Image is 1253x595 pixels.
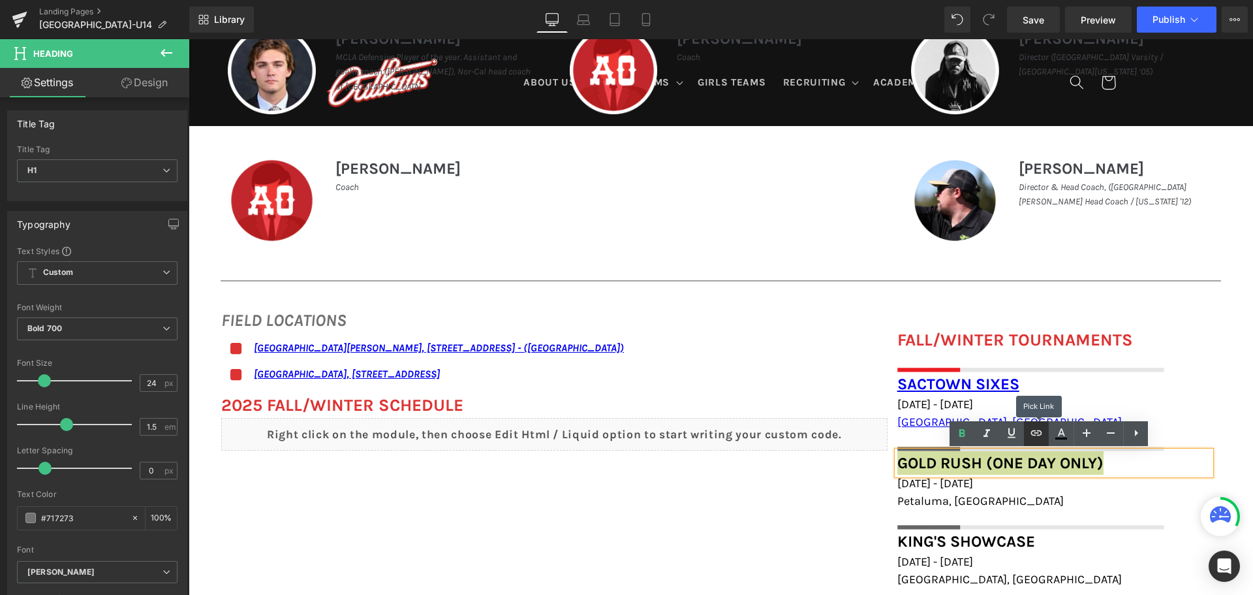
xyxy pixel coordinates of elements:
[17,402,178,411] div: Line Height
[1137,7,1216,33] button: Publish
[709,437,784,451] span: [DATE] - [DATE]
[164,379,176,387] span: px
[164,423,176,431] span: em
[1152,14,1185,25] span: Publish
[709,415,915,433] font: Gold Rush (one day only)
[39,20,152,30] span: [GEOGRAPHIC_DATA]-U14
[33,271,158,291] i: FIELD LOCATIONS
[1209,551,1240,582] div: Open Intercom Messenger
[1023,13,1044,27] span: Save
[147,118,342,141] h1: [PERSON_NAME]
[33,48,73,59] span: Heading
[17,545,178,555] div: Font
[709,515,784,530] span: [DATE] - [DATE]
[599,7,630,33] a: Tablet
[65,302,435,315] a: [GEOGRAPHIC_DATA][PERSON_NAME], [STREET_ADDRESS] - ([GEOGRAPHIC_DATA])
[27,165,37,175] b: H1
[65,329,251,341] a: [GEOGRAPHIC_DATA], [STREET_ADDRESS]
[709,493,846,511] span: King's Showcase
[17,446,178,455] div: Letter Spacing
[17,359,178,368] div: Font Size
[147,12,342,53] i: MCLA Defensive Player of the year. Assistant and goalie coach ([PERSON_NAME]), Nor-Cal head coach...
[43,267,73,278] b: Custom
[1081,13,1116,27] span: Preview
[214,14,245,25] span: Library
[976,7,1002,33] button: Redo
[97,68,192,97] a: Design
[17,490,178,499] div: Text Color
[17,111,55,129] div: Title Tag
[709,533,933,547] span: [GEOGRAPHIC_DATA], [GEOGRAPHIC_DATA]
[630,7,662,33] a: Mobile
[17,303,178,312] div: Font Weight
[17,246,178,256] div: Text Styles
[146,507,177,530] div: %
[568,7,599,33] a: Laptop
[709,358,784,372] span: [DATE] - [DATE]
[189,7,254,33] a: New Library
[830,12,974,38] i: Director ([GEOGRAPHIC_DATA] Varsity / [GEOGRAPHIC_DATA][US_STATE] ‘05)
[1222,7,1248,33] button: More
[1065,7,1132,33] a: Preview
[33,356,275,376] span: 2025 FALL/WINTER Schedule
[27,323,62,333] b: Bold 700
[488,12,512,24] i: Coach
[17,145,178,154] div: Title Tag
[830,118,1025,141] h1: [PERSON_NAME]
[39,7,189,17] a: Landing Pages
[164,466,176,475] span: px
[709,455,875,469] span: Petaluma, [GEOGRAPHIC_DATA]
[709,291,944,311] span: FALL/WINTER TOURNAMENTS
[41,511,125,525] input: Color
[944,7,970,33] button: Undo
[17,212,70,230] div: Typography
[709,376,933,390] a: [GEOGRAPHIC_DATA], [GEOGRAPHIC_DATA]
[709,336,831,354] a: Sactown Sixes
[147,142,170,153] i: Coach
[27,567,95,578] i: [PERSON_NAME]
[536,7,568,33] a: Desktop
[830,142,1002,168] i: Director & Head Coach, ([GEOGRAPHIC_DATA][PERSON_NAME] Head Coach / [US_STATE] '12)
